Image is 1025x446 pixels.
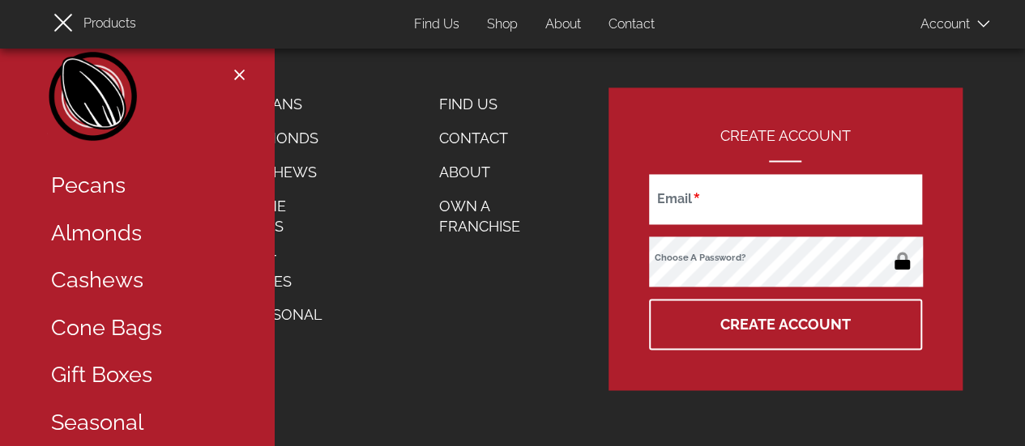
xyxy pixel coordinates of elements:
[533,9,593,40] a: About
[233,155,335,189] a: Cashews
[233,87,335,121] a: Pecans
[427,189,557,244] a: Own a Franchise
[83,12,136,36] span: Products
[402,9,472,40] a: Find Us
[427,121,557,155] a: Contact
[233,189,335,244] a: Cone Bags
[596,9,667,40] a: Contact
[649,128,921,162] h2: Create Account
[649,299,921,350] button: Create Account
[233,244,335,298] a: Gift Boxes
[649,174,921,224] input: Email
[427,87,557,121] a: Find Us
[233,121,335,155] a: Almonds
[233,298,335,332] a: Seasonal
[427,155,557,189] a: About
[475,9,530,40] a: Shop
